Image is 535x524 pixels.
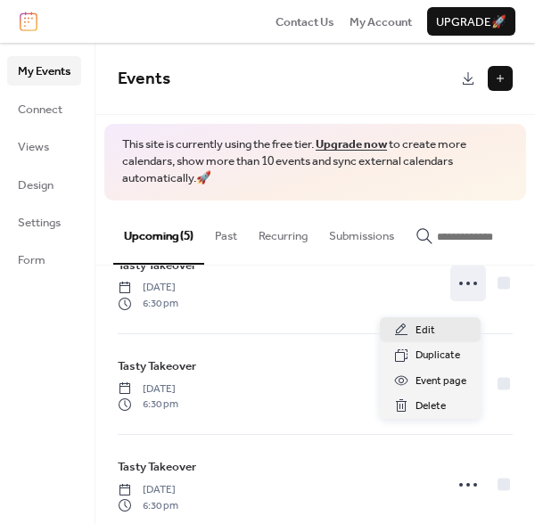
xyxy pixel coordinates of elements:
[118,397,178,413] span: 6:30 pm
[7,208,81,236] a: Settings
[18,101,62,119] span: Connect
[350,12,412,30] a: My Account
[18,176,53,194] span: Design
[416,347,460,364] span: Duplicate
[316,133,387,156] a: Upgrade now
[118,482,178,498] span: [DATE]
[118,256,196,275] a: Tasty Takeover
[416,373,466,390] span: Event page
[113,201,204,265] button: Upcoming (5)
[118,257,196,274] span: Tasty Takeover
[118,457,196,477] a: Tasty Takeover
[7,132,81,160] a: Views
[118,458,196,476] span: Tasty Takeover
[18,214,61,232] span: Settings
[436,13,506,31] span: Upgrade 🚀
[7,245,81,274] a: Form
[7,94,81,123] a: Connect
[350,13,412,31] span: My Account
[20,12,37,31] img: logo
[18,62,70,80] span: My Events
[18,138,49,156] span: Views
[416,397,446,415] span: Delete
[122,136,508,187] span: This site is currently using the free tier. to create more calendars, show more than 10 events an...
[118,356,196,376] a: Tasty Takeover
[18,251,45,269] span: Form
[276,13,334,31] span: Contact Us
[7,170,81,199] a: Design
[118,280,178,296] span: [DATE]
[118,498,178,514] span: 6:30 pm
[204,201,248,263] button: Past
[118,296,178,312] span: 6:30 pm
[416,322,435,340] span: Edit
[118,62,170,95] span: Events
[318,201,405,263] button: Submissions
[118,357,196,375] span: Tasty Takeover
[248,201,318,263] button: Recurring
[118,381,178,397] span: [DATE]
[427,7,515,36] button: Upgrade🚀
[276,12,334,30] a: Contact Us
[7,56,81,85] a: My Events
